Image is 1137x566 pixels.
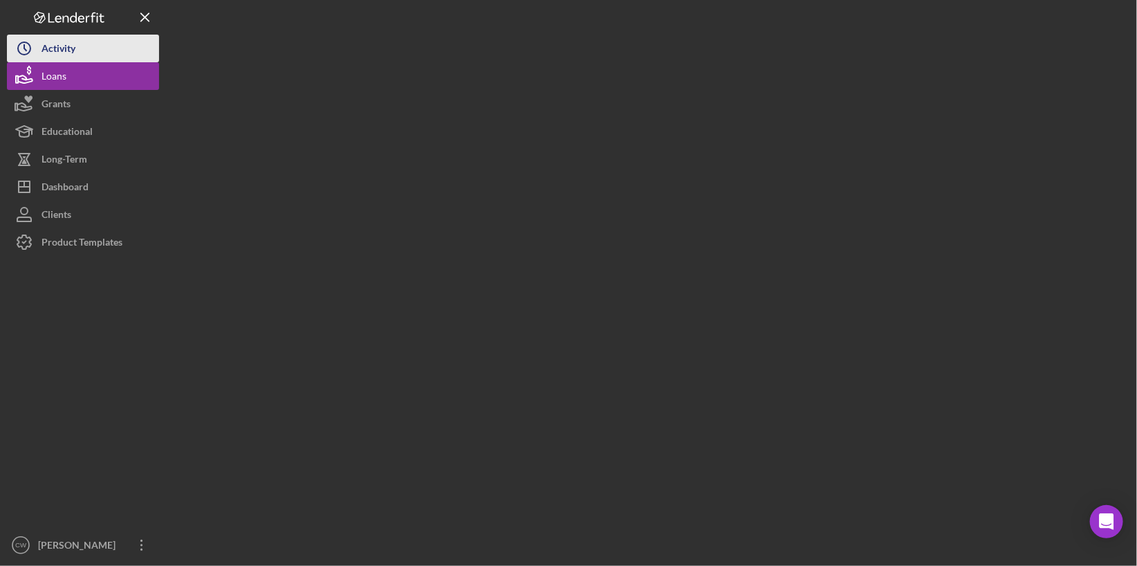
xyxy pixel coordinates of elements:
button: Grants [7,90,159,118]
button: Educational [7,118,159,145]
button: Product Templates [7,228,159,256]
div: Clients [41,201,71,232]
div: Loans [41,62,66,93]
button: CW[PERSON_NAME] [7,531,159,559]
button: Clients [7,201,159,228]
div: [PERSON_NAME] [35,531,124,563]
button: Long-Term [7,145,159,173]
div: Activity [41,35,75,66]
div: Grants [41,90,71,121]
text: CW [15,542,27,549]
div: Educational [41,118,93,149]
div: Product Templates [41,228,122,259]
div: Open Intercom Messenger [1090,505,1123,538]
div: Dashboard [41,173,89,204]
button: Activity [7,35,159,62]
button: Loans [7,62,159,90]
div: Long-Term [41,145,87,176]
button: Dashboard [7,173,159,201]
